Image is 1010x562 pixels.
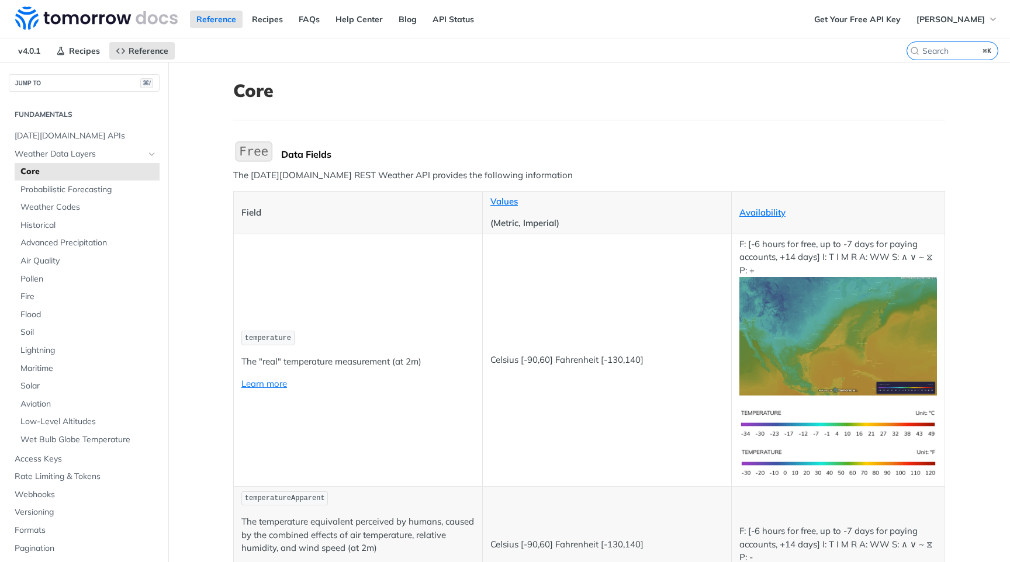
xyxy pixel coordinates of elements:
[292,11,326,28] a: FAQs
[20,184,157,196] span: Probabilistic Forecasting
[233,80,945,101] h1: Core
[20,345,157,356] span: Lightning
[140,78,153,88] span: ⌘/
[980,45,995,57] kbd: ⌘K
[20,327,157,338] span: Soil
[241,515,475,555] p: The temperature equivalent perceived by humans, caused by the combined effects of air temperature...
[15,270,160,288] a: Pollen
[9,145,160,163] a: Weather Data LayersHide subpages for Weather Data Layers
[15,252,160,270] a: Air Quality
[490,538,724,551] p: Celsius [-90,60] Fahrenheit [-130,140]
[50,42,106,60] a: Recipes
[15,396,160,413] a: Aviation
[129,46,168,56] span: Reference
[15,199,160,216] a: Weather Codes
[190,11,243,28] a: Reference
[739,330,937,341] span: Expand image
[15,217,160,234] a: Historical
[15,413,160,431] a: Low-Level Altitudes
[20,363,157,374] span: Maritime
[15,324,160,341] a: Soil
[20,309,157,321] span: Flood
[910,46,919,55] svg: Search
[15,234,160,252] a: Advanced Precipitation
[9,522,160,539] a: Formats
[9,109,160,120] h2: Fundamentals
[739,238,937,396] p: F: [-6 hours for free, up to -7 days for paying accounts, +14 days] I: T I M R A: WW S: ∧ ∨ ~ ⧖ P: +
[15,148,144,160] span: Weather Data Layers
[15,306,160,324] a: Flood
[15,543,157,554] span: Pagination
[739,456,937,467] span: Expand image
[15,342,160,359] a: Lightning
[490,353,724,367] p: Celsius [-90,60] Fahrenheit [-130,140]
[15,163,160,181] a: Core
[245,494,325,502] span: temperatureApparent
[15,507,157,518] span: Versioning
[490,196,518,207] a: Values
[15,471,157,483] span: Rate Limiting & Tokens
[20,434,157,446] span: Wet Bulb Globe Temperature
[15,288,160,306] a: Fire
[69,46,100,56] span: Recipes
[12,42,47,60] span: v4.0.1
[15,489,157,501] span: Webhooks
[241,355,475,369] p: The "real" temperature measurement (at 2m)
[910,11,1004,28] button: [PERSON_NAME]
[245,334,291,342] span: temperature
[15,181,160,199] a: Probabilistic Forecasting
[20,416,157,428] span: Low-Level Altitudes
[808,11,907,28] a: Get Your Free API Key
[20,202,157,213] span: Weather Codes
[9,540,160,557] a: Pagination
[20,220,157,231] span: Historical
[241,206,475,220] p: Field
[20,291,157,303] span: Fire
[233,169,945,182] p: The [DATE][DOMAIN_NAME] REST Weather API provides the following information
[15,431,160,449] a: Wet Bulb Globe Temperature
[20,398,157,410] span: Aviation
[20,273,157,285] span: Pollen
[329,11,389,28] a: Help Center
[426,11,480,28] a: API Status
[9,127,160,145] a: [DATE][DOMAIN_NAME] APIs
[490,217,724,230] p: (Metric, Imperial)
[739,207,786,218] a: Availability
[20,380,157,392] span: Solar
[15,377,160,395] a: Solar
[20,237,157,249] span: Advanced Precipitation
[9,486,160,504] a: Webhooks
[9,468,160,485] a: Rate Limiting & Tokens
[392,11,423,28] a: Blog
[20,255,157,267] span: Air Quality
[9,450,160,468] a: Access Keys
[9,74,160,92] button: JUMP TO⌘/
[739,417,937,428] span: Expand image
[9,504,160,521] a: Versioning
[281,148,945,160] div: Data Fields
[15,525,157,536] span: Formats
[15,130,157,142] span: [DATE][DOMAIN_NAME] APIs
[245,11,289,28] a: Recipes
[15,6,178,30] img: Tomorrow.io Weather API Docs
[147,150,157,159] button: Hide subpages for Weather Data Layers
[15,360,160,377] a: Maritime
[241,378,287,389] a: Learn more
[916,14,985,25] span: [PERSON_NAME]
[15,453,157,465] span: Access Keys
[20,166,157,178] span: Core
[109,42,175,60] a: Reference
